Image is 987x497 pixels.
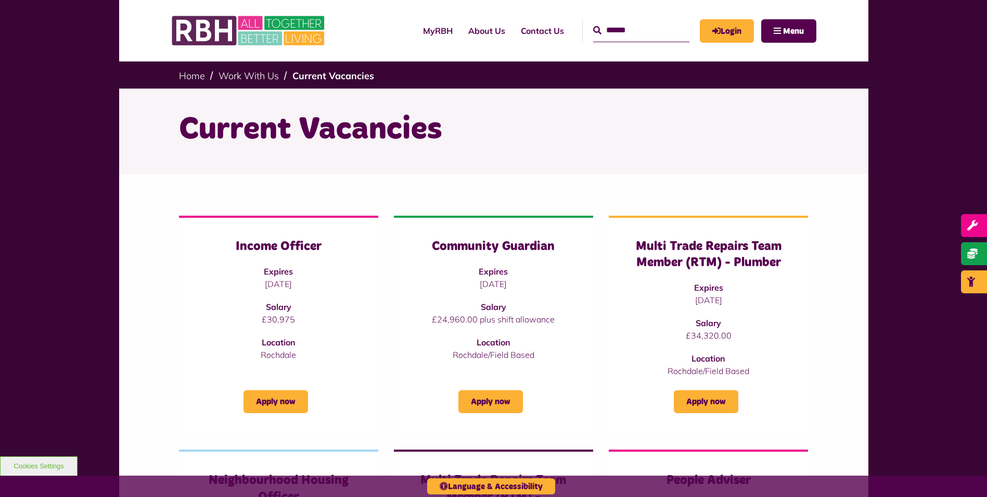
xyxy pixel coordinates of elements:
button: Navigation [761,19,816,43]
span: Menu [783,27,804,35]
p: £24,960.00 plus shift allowance [415,313,572,326]
strong: Location [262,337,296,347]
a: Apply now [674,390,738,413]
h3: People Adviser [630,473,787,489]
button: Language & Accessibility [427,478,555,494]
p: [DATE] [200,278,357,290]
strong: Expires [264,266,293,277]
p: Rochdale [200,349,357,361]
h3: Income Officer [200,239,357,255]
p: £30,975 [200,313,357,326]
a: Apply now [243,390,308,413]
a: About Us [460,17,513,45]
strong: Salary [266,302,291,312]
a: Home [179,70,205,82]
p: Rochdale/Field Based [415,349,572,361]
strong: Expires [479,266,508,277]
a: Apply now [458,390,523,413]
iframe: Netcall Web Assistant for live chat [940,450,987,497]
p: [DATE] [415,278,572,290]
strong: Location [691,353,725,364]
a: MyRBH [700,19,754,43]
strong: Salary [696,318,721,328]
strong: Location [477,337,510,347]
h1: Current Vacancies [179,109,809,150]
strong: Expires [694,282,723,293]
h3: Community Guardian [415,239,572,255]
p: £34,320.00 [630,329,787,342]
p: [DATE] [630,294,787,306]
a: Current Vacancies [292,70,374,82]
a: MyRBH [415,17,460,45]
img: RBH [171,10,327,51]
a: Contact Us [513,17,572,45]
p: Rochdale/Field Based [630,365,787,377]
a: Work With Us [219,70,279,82]
strong: Salary [481,302,506,312]
h3: Multi Trade Repairs Team Member (RTM) - Plumber [630,239,787,271]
